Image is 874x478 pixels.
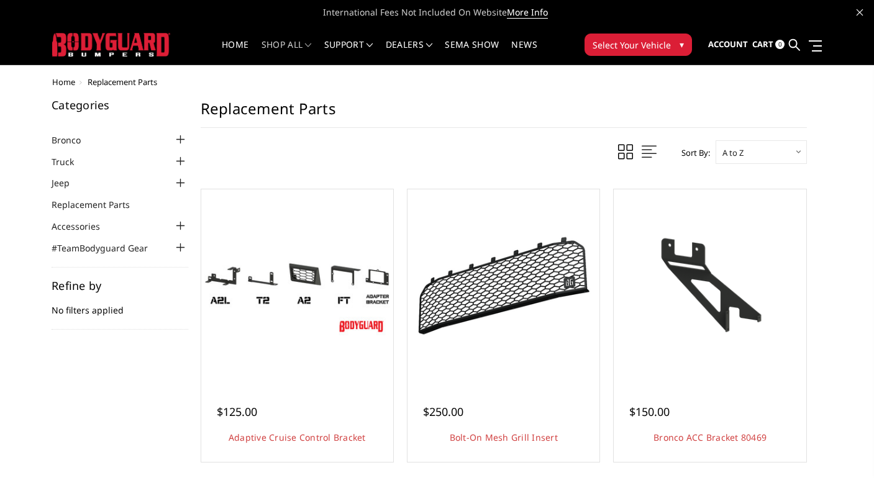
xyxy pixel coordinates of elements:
[222,40,248,65] a: Home
[52,241,163,255] a: #TeamBodyguard Gear
[204,233,390,337] img: Adaptive Cruise Control Bracket
[708,28,748,61] a: Account
[708,38,748,50] span: Account
[52,220,116,233] a: Accessories
[511,40,537,65] a: News
[585,34,692,56] button: Select Your Vehicle
[752,28,785,61] a: Cart 0
[445,40,499,65] a: SEMA Show
[52,198,145,211] a: Replacement Parts
[386,40,433,65] a: Dealers
[217,404,257,419] span: $125.00
[52,76,75,88] a: Home
[653,431,767,443] a: Bronco ACC Bracket 80469
[411,232,596,339] img: Bolt-On Mesh Grill Insert
[52,33,170,56] img: BODYGUARD BUMPERS
[88,76,157,88] span: Replacement Parts
[680,38,684,51] span: ▾
[629,404,670,419] span: $150.00
[617,192,803,378] a: Bronco ACC Bracket 80469
[52,155,89,168] a: Truck
[52,280,188,291] h5: Refine by
[450,431,558,443] a: Bolt-On Mesh Grill Insert
[52,176,85,189] a: Jeep
[52,133,96,147] a: Bronco
[775,40,785,49] span: 0
[324,40,373,65] a: Support
[593,38,671,52] span: Select Your Vehicle
[411,192,596,378] a: Bolt-On Mesh Grill Insert
[752,38,773,50] span: Cart
[675,143,710,162] label: Sort By:
[262,40,312,65] a: shop all
[204,192,390,378] a: Adaptive Cruise Control Bracket
[52,99,188,110] h5: Categories
[617,233,803,337] img: Bronco ACC Bracket 80469
[201,99,807,128] h1: Replacement Parts
[52,280,188,330] div: No filters applied
[229,431,366,443] a: Adaptive Cruise Control Bracket
[507,6,548,19] a: More Info
[423,404,463,419] span: $250.00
